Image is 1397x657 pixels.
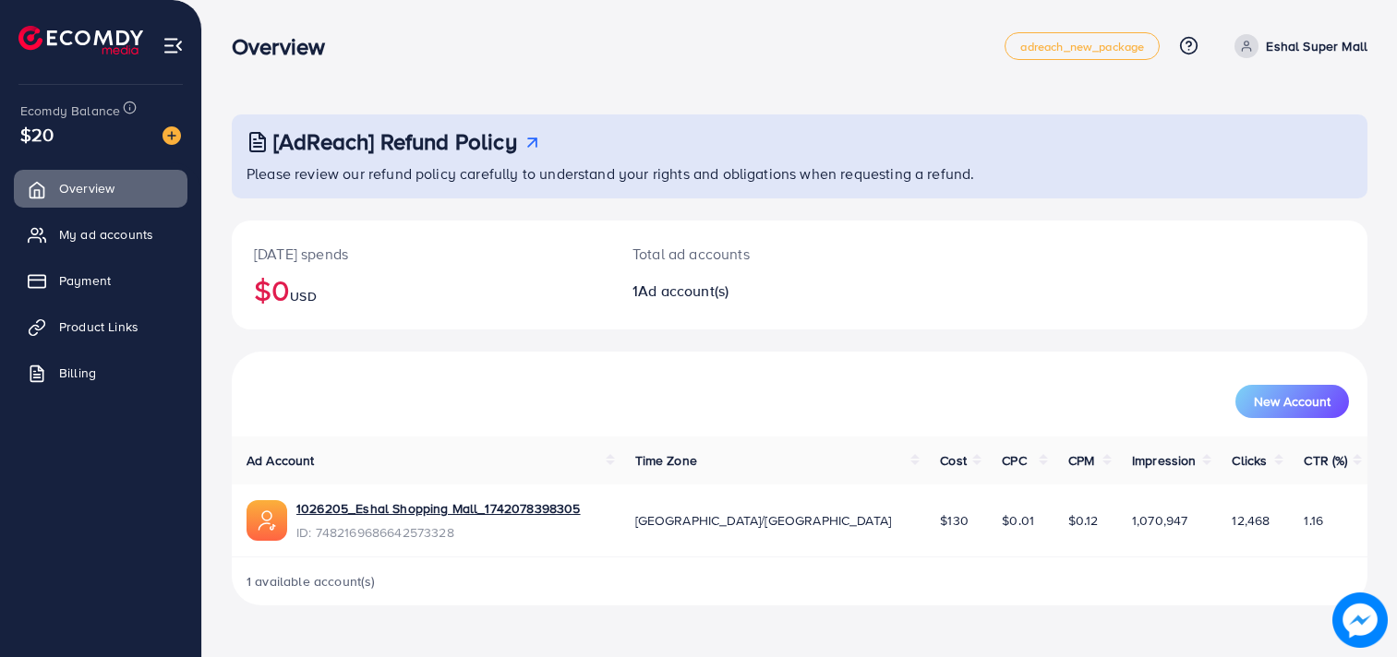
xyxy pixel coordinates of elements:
[1332,592,1388,648] img: image
[14,354,187,391] a: Billing
[232,33,340,60] h3: Overview
[163,126,181,145] img: image
[940,451,967,470] span: Cost
[14,216,187,253] a: My ad accounts
[1005,32,1160,60] a: adreach_new_package
[163,35,184,56] img: menu
[1232,511,1270,530] span: 12,468
[1002,451,1026,470] span: CPC
[14,262,187,299] a: Payment
[1304,451,1347,470] span: CTR (%)
[1304,511,1323,530] span: 1.16
[14,308,187,345] a: Product Links
[59,225,153,244] span: My ad accounts
[635,511,892,530] span: [GEOGRAPHIC_DATA]/[GEOGRAPHIC_DATA]
[247,572,376,591] span: 1 available account(s)
[18,26,143,54] img: logo
[632,282,873,300] h2: 1
[1002,511,1034,530] span: $0.01
[273,128,517,155] h3: [AdReach] Refund Policy
[59,317,138,336] span: Product Links
[1020,41,1144,53] span: adreach_new_package
[290,287,316,305] span: USD
[59,179,114,197] span: Overview
[296,523,581,542] span: ID: 7482169686642573328
[1232,451,1267,470] span: Clicks
[247,162,1356,185] p: Please review our refund policy carefully to understand your rights and obligations when requesti...
[20,102,120,120] span: Ecomdy Balance
[1254,395,1331,408] span: New Account
[254,243,588,265] p: [DATE] spends
[247,451,315,470] span: Ad Account
[59,271,111,290] span: Payment
[635,451,697,470] span: Time Zone
[1132,511,1187,530] span: 1,070,947
[638,281,729,301] span: Ad account(s)
[296,499,581,518] a: 1026205_Eshal Shopping Mall_1742078398305
[1235,385,1349,418] button: New Account
[59,364,96,382] span: Billing
[1068,511,1099,530] span: $0.12
[1227,34,1367,58] a: Eshal Super Mall
[1132,451,1197,470] span: Impression
[632,243,873,265] p: Total ad accounts
[254,272,588,307] h2: $0
[247,500,287,541] img: ic-ads-acc.e4c84228.svg
[1068,451,1094,470] span: CPM
[20,121,54,148] span: $20
[940,511,969,530] span: $130
[14,170,187,207] a: Overview
[1266,35,1367,57] p: Eshal Super Mall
